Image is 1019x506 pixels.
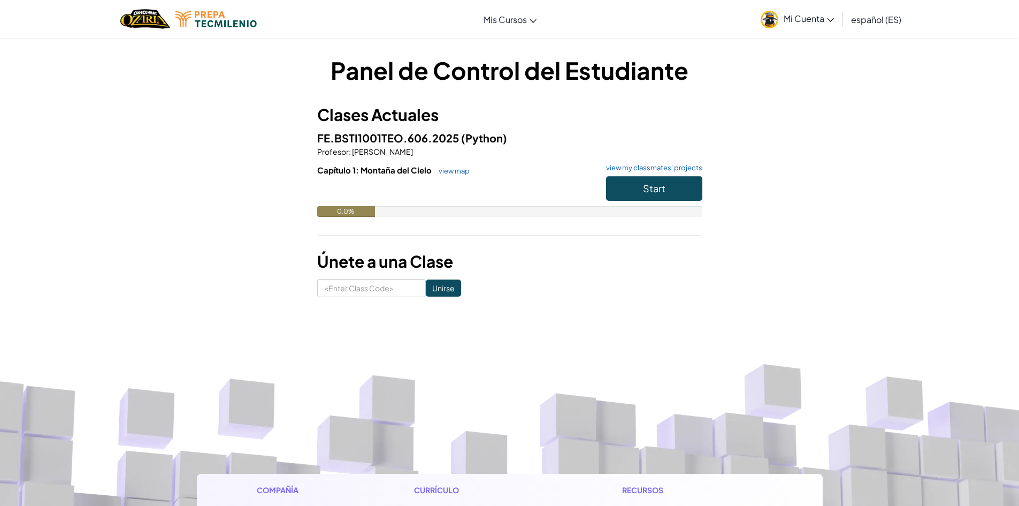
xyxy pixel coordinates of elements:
[120,8,170,30] a: Ozaria by CodeCombat logo
[601,164,702,171] a: view my classmates' projects
[317,103,702,127] h3: Clases Actuales
[351,147,413,156] span: [PERSON_NAME]
[755,2,839,36] a: Mi Cuenta
[433,167,470,175] a: view map
[257,485,346,496] h1: Compañía
[175,11,257,27] img: Tecmilenio logo
[846,5,907,34] a: español (ES)
[349,147,351,156] span: :
[484,14,527,25] span: Mis Cursos
[784,13,834,24] span: Mi Cuenta
[317,131,461,145] span: FE.BSTI1001TEO.606.2025
[643,182,665,194] span: Start
[851,14,901,25] span: español (ES)
[622,485,763,496] h1: Recursos
[461,131,507,145] span: (Python)
[478,5,542,34] a: Mis Cursos
[606,176,702,201] button: Start
[317,206,375,217] div: 0.0%
[120,8,170,30] img: Home
[426,280,461,297] input: Unirse
[317,147,349,156] span: Profesor
[317,165,433,175] span: Capítulo 1: Montaña del Cielo
[414,485,555,496] h1: Currículo
[761,11,778,28] img: avatar
[317,250,702,274] h3: Únete a una Clase
[317,54,702,87] h1: Panel de Control del Estudiante
[317,279,426,297] input: <Enter Class Code>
